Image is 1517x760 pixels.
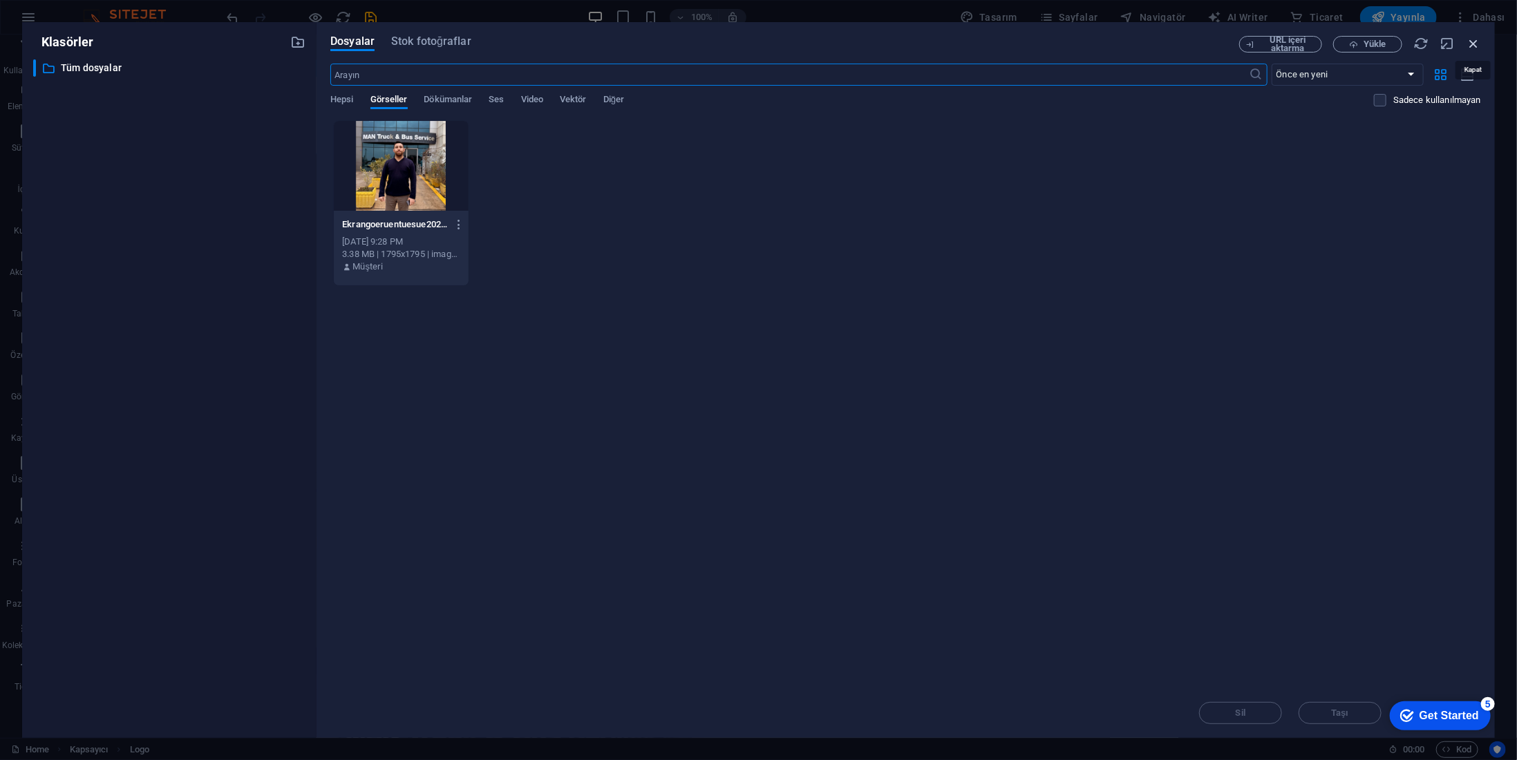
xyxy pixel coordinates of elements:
[11,7,112,36] div: Get Started 5 items remaining, 0% complete
[342,236,460,248] div: [DATE] 9:28 PM
[424,91,473,111] span: Dökümanlar
[102,3,116,17] div: 5
[603,91,625,111] span: Diğer
[41,15,100,28] div: Get Started
[61,60,280,76] p: Tüm dosyalar
[342,248,460,260] div: 3.38 MB | 1795x1795 | image/png
[1393,94,1481,106] p: Sadece web sitesinde kullanılmayan dosyaları görüntüleyin. Bu oturum sırasında eklenen dosyalar h...
[1239,36,1322,53] button: URL içeri aktarma
[391,33,471,50] span: Stok fotoğraflar
[370,91,408,111] span: Görseller
[342,218,447,231] p: Ekrangoeruentuesue2025-03-23022506-1DtV3YkchPNY17MkfJEOlQ.png
[1260,36,1316,53] span: URL içeri aktarma
[352,260,382,273] p: Müşteri
[330,33,375,50] span: Dosyalar
[33,33,93,51] p: Klasörler
[521,91,543,111] span: Video
[1364,40,1386,48] span: Yükle
[330,91,353,111] span: Hepsi
[560,91,587,111] span: Vektör
[489,91,504,111] span: Ses
[1333,36,1402,53] button: Yükle
[290,35,305,50] i: Yeni klasör oluştur
[33,59,36,77] div: ​
[330,64,1249,86] input: Arayın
